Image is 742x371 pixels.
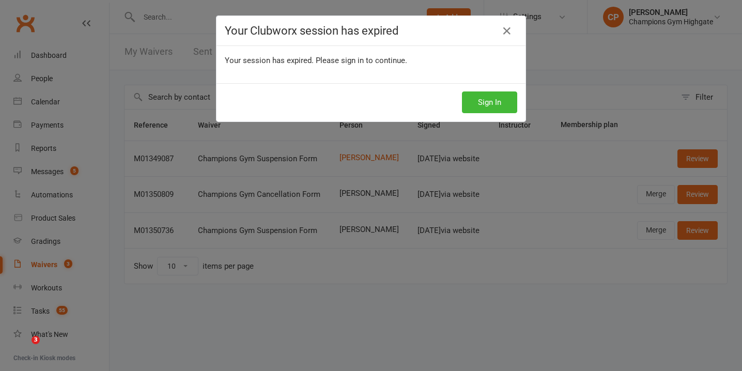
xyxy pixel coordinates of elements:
span: 3 [32,336,40,344]
a: Close [499,23,515,39]
button: Sign In [462,91,517,113]
h4: Your Clubworx session has expired [225,24,517,37]
span: Your session has expired. Please sign in to continue. [225,56,407,65]
iframe: Intercom live chat [10,336,35,361]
